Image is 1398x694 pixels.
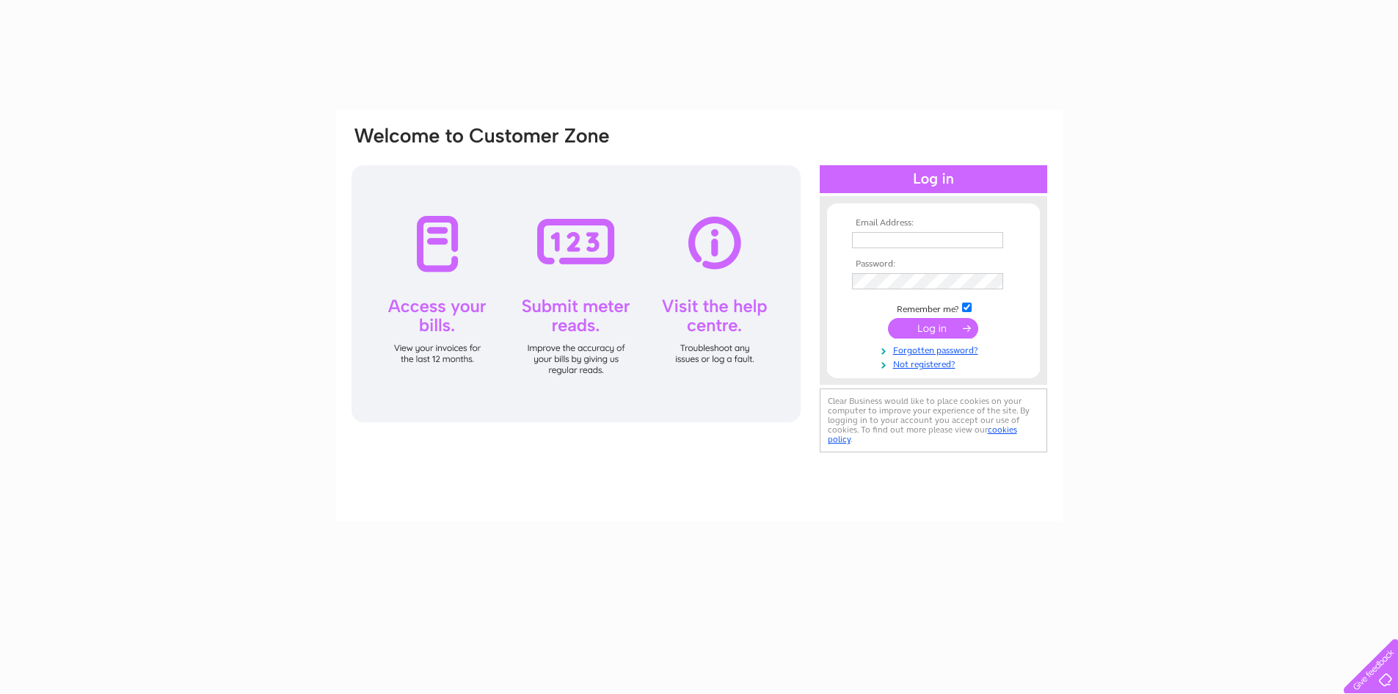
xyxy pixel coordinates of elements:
[852,342,1019,356] a: Forgotten password?
[848,300,1019,315] td: Remember me?
[828,424,1017,444] a: cookies policy
[848,218,1019,228] th: Email Address:
[852,356,1019,370] a: Not registered?
[888,318,978,339] input: Submit
[848,259,1019,270] th: Password:
[820,388,1047,452] div: Clear Business would like to place cookies on your computer to improve your experience of the sit...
